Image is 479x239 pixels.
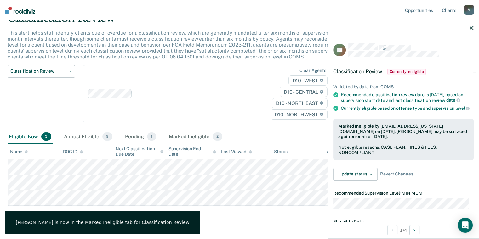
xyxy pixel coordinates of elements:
span: D10 - NORTHEAST [272,98,327,108]
span: 3 [41,132,51,141]
div: Not eligible reasons: CASE PLAN, FINES & FEES, NONCOMPLIANT [338,145,469,155]
div: Supervision End Date [168,146,216,157]
div: Almost Eligible [63,130,114,144]
div: 1 / 4 [328,222,479,238]
span: Currently ineligible [387,69,426,75]
div: [PERSON_NAME] is now in the Marked Ineligible tab for Classification Review [16,220,189,225]
span: Classification Review [333,69,382,75]
div: Eligible Now [8,130,53,144]
div: Currently eligible based on offense type and supervision [341,105,474,111]
div: V [464,5,474,15]
div: Assigned to [327,149,356,154]
span: 9 [102,132,112,141]
span: Classification Review [10,69,67,74]
div: Open Intercom Messenger [458,218,473,233]
div: Classification ReviewCurrently ineligible [328,62,479,82]
div: Last Viewed [221,149,252,154]
span: D10 - CENTRAL [280,87,328,97]
button: Update status [333,168,378,181]
span: Revert Changes [380,171,413,177]
dt: Recommended Supervision Level MINIMUM [333,191,474,196]
span: level [455,106,470,111]
img: Recidiviz [5,7,35,14]
span: date [446,97,460,103]
div: Next Classification Due Date [116,146,163,157]
div: Clear agents [299,68,326,73]
span: D10 - NORTHWEST [271,109,327,119]
div: Name [10,149,28,154]
span: 1 [147,132,156,141]
span: D10 - WEST [288,75,328,86]
button: Next Opportunity [409,225,419,235]
div: Marked Ineligible [168,130,224,144]
div: Recommended classification review date is [DATE], based on supervision start date and last classi... [341,92,474,103]
div: Validated by data from COMS [333,84,474,90]
div: Classification Review [8,12,367,30]
span: • [400,191,402,196]
dt: Eligibility Date [333,219,474,225]
div: Status [274,149,288,154]
div: Marked ineligible by [EMAIL_ADDRESS][US_STATE][DOMAIN_NAME] on [DATE]. [PERSON_NAME] may be surfa... [338,124,469,139]
div: DOC ID [63,149,83,154]
p: This alert helps staff identify clients due or overdue for a classification review, which are gen... [8,30,365,60]
div: Pending [124,130,157,144]
button: Previous Opportunity [387,225,397,235]
span: 2 [213,132,222,141]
